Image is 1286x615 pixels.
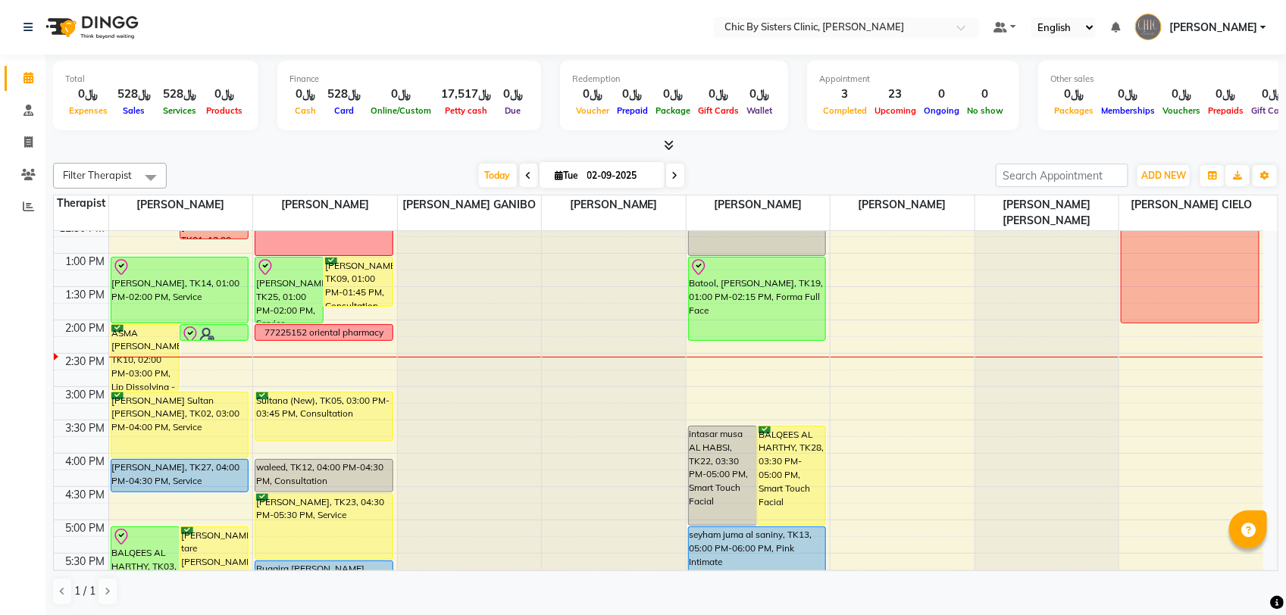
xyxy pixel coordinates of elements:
div: 1:00 PM [63,254,108,270]
div: Ruqaira [PERSON_NAME], TK20, 05:30 PM-06:00 PM, Consultation [255,561,393,592]
div: BALQEES AL HARTHY, TK28, 03:30 PM-05:00 PM, Smart Touch Facial [758,426,825,525]
span: Tue [552,170,583,181]
img: logo [39,6,142,48]
span: Online/Custom [367,105,435,116]
span: Vouchers [1159,105,1204,116]
div: [PERSON_NAME] tare [PERSON_NAME], TK21, 05:00 PM-06:00 PM, Service [180,527,248,592]
div: Sultana (New), TK05, 03:00 PM-03:45 PM, Consultation [255,392,393,441]
div: ﷼0 [743,86,776,103]
div: 23 [871,86,920,103]
div: ﷼528 [321,86,367,103]
span: [PERSON_NAME] [687,195,831,214]
div: 3 [819,86,871,103]
div: [PERSON_NAME], TK09, 01:00 PM-01:45 PM, Consultation [324,258,392,306]
span: Due [502,105,525,116]
div: ﷼0 [1159,86,1204,103]
span: [PERSON_NAME] GANIBO [398,195,542,214]
div: ﷼0 [572,86,613,103]
div: 0 [963,86,1007,103]
div: seyham juma al saniny, TK13, 05:00 PM-06:00 PM, Pink Intimate [689,527,826,592]
div: BALQEES AL HARTHY, TK03, 05:00 PM-06:00 PM, Exocobio (Exosomes Face) [111,527,179,592]
span: Sales [120,105,149,116]
span: Memberships [1097,105,1159,116]
span: Cash [291,105,320,116]
div: 2:30 PM [63,354,108,370]
span: Gift Cards [694,105,743,116]
div: Saja [PERSON_NAME] [PERSON_NAME], TK29, 02:00 PM-02:15 PM, Consultation [180,325,248,340]
span: Products [202,105,246,116]
span: [PERSON_NAME] [109,195,253,214]
span: Packages [1050,105,1097,116]
div: ﷼0 [613,86,652,103]
img: Khulood al adawi [1135,14,1162,40]
span: Wallet [743,105,776,116]
span: ADD NEW [1141,170,1186,181]
div: 3:30 PM [63,420,108,436]
span: Voucher [572,105,613,116]
span: Card [330,105,358,116]
div: Batool, [PERSON_NAME], TK19, 01:00 PM-02:15 PM, Forma Full Face [689,258,826,340]
div: Appointment [819,73,1007,86]
div: [PERSON_NAME], TK25, 01:00 PM-02:00 PM, Service [255,258,323,323]
div: Finance [289,73,529,86]
div: 5:30 PM [63,554,108,570]
div: 1:30 PM [63,287,108,303]
span: Ongoing [920,105,963,116]
span: Filter Therapist [63,169,132,181]
div: 77225152 oriental pharmacy [264,326,383,339]
div: [PERSON_NAME] Sultan [PERSON_NAME], TK02, 03:00 PM-04:00 PM, Service [111,392,249,457]
div: ﷼0 [694,86,743,103]
input: Search Appointment [996,164,1128,187]
div: ﷼0 [65,86,111,103]
span: Prepaid [613,105,652,116]
div: 4:30 PM [63,487,108,503]
div: 4:00 PM [63,454,108,470]
div: intasar musa AL HABSI, TK22, 03:30 PM-05:00 PM, Smart Touch Facial [689,426,756,525]
div: Therapist [54,195,108,211]
div: 2:00 PM [63,320,108,336]
div: ﷼0 [1050,86,1097,103]
div: ﷼17,517 [435,86,497,103]
div: ﷼0 [202,86,246,103]
div: ﷼0 [497,86,529,103]
div: 5:00 PM [63,520,108,536]
button: ADD NEW [1137,165,1190,186]
div: waleed, TK12, 04:00 PM-04:30 PM, Consultation [255,460,393,492]
div: ﷼0 [1097,86,1159,103]
span: [PERSON_NAME] [542,195,686,214]
div: Redemption [572,73,776,86]
div: 3:00 PM [63,387,108,403]
span: [PERSON_NAME] CIELO [1119,195,1263,214]
span: Petty cash [441,105,491,116]
div: ﷼0 [1204,86,1247,103]
span: Today [479,164,517,187]
div: [PERSON_NAME], TK27, 04:00 PM-04:30 PM, Service [111,460,249,492]
div: ﷼0 [289,86,321,103]
div: 0 [920,86,963,103]
div: [PERSON_NAME], TK14, 01:00 PM-02:00 PM, Service [111,258,249,323]
div: Total [65,73,246,86]
div: ﷼0 [367,86,435,103]
div: ASMA [PERSON_NAME], TK10, 02:00 PM-03:00 PM, Lip Dissolving - Hyalunoradise [111,325,179,390]
span: No show [963,105,1007,116]
div: ﷼528 [157,86,202,103]
span: Completed [819,105,871,116]
span: Upcoming [871,105,920,116]
span: Package [652,105,694,116]
span: Prepaids [1204,105,1247,116]
div: [PERSON_NAME], TK23, 04:30 PM-05:30 PM, Service [255,494,393,559]
span: [PERSON_NAME] [831,195,975,214]
span: 1 / 1 [74,583,95,599]
input: 2025-09-02 [583,164,659,187]
div: ﷼528 [111,86,157,103]
span: [PERSON_NAME] [253,195,397,214]
div: ﷼0 [652,86,694,103]
span: [PERSON_NAME] [PERSON_NAME] [975,195,1119,230]
span: [PERSON_NAME] [1169,20,1257,36]
span: Expenses [65,105,111,116]
span: Services [159,105,200,116]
